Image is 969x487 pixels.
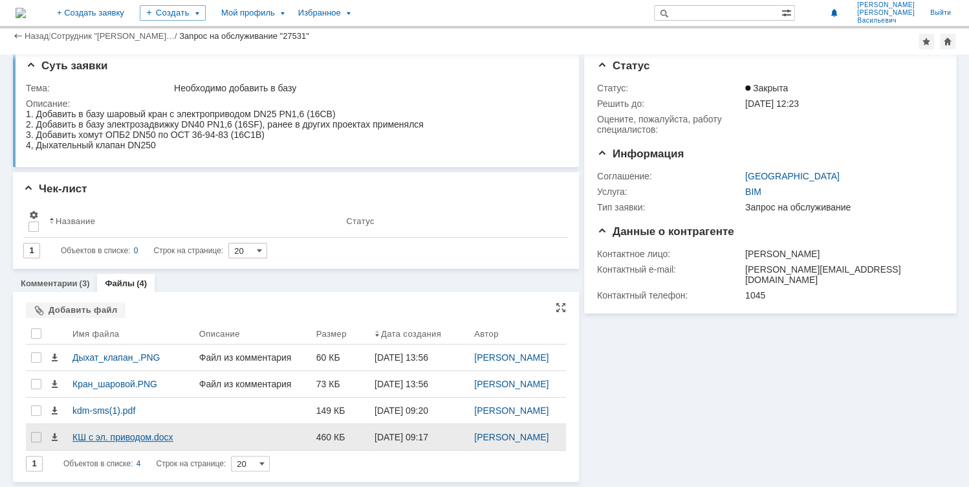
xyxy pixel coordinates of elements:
[136,278,147,288] div: (4)
[316,352,364,363] div: 60 КБ
[23,183,87,195] span: Чек-лист
[25,31,49,41] a: Назад
[26,83,171,93] div: Тема:
[199,379,306,389] div: Файл из комментария
[597,171,743,181] div: Соглашение:
[745,290,937,300] div: 1045
[316,379,364,389] div: 73 КБ
[49,30,50,40] div: |
[105,278,135,288] a: Файлы
[597,98,743,109] div: Решить до:
[26,98,563,109] div: Описание:
[311,323,369,345] th: Размер
[375,379,428,389] div: [DATE] 13:56
[49,379,60,389] span: Скачать файл
[26,60,107,72] span: Суть заявки
[134,243,138,258] div: 0
[857,9,915,17] span: [PERSON_NAME]
[49,405,60,416] span: Скачать файл
[28,210,39,220] span: Настройки
[80,278,90,288] div: (3)
[369,323,469,345] th: Дата создания
[597,264,743,275] div: Контактный e-mail:
[136,456,141,471] div: 4
[781,6,794,18] span: Расширенный поиск
[16,8,26,18] img: logo
[375,352,428,363] div: [DATE] 13:56
[919,34,934,49] div: Добавить в избранное
[72,352,189,363] div: Дыхат_клапан_.PNG
[375,432,428,442] div: [DATE] 09:17
[745,264,937,285] div: [PERSON_NAME][EMAIL_ADDRESS][DOMAIN_NAME]
[474,379,549,389] a: [PERSON_NAME]
[857,1,915,9] span: [PERSON_NAME]
[474,432,549,442] a: [PERSON_NAME]
[341,205,558,238] th: Статус
[597,148,684,160] span: Информация
[940,34,955,49] div: Сделать домашней страницей
[72,329,119,339] div: Имя файла
[597,187,743,197] div: Услуга:
[469,323,566,345] th: Автор
[61,243,223,258] i: Строк на странице:
[597,290,743,300] div: Контактный телефон:
[16,8,26,18] a: Перейти на домашнюю страницу
[140,5,206,21] div: Создать
[21,278,78,288] a: Комментарии
[346,216,374,226] div: Статус
[316,432,364,442] div: 460 КБ
[199,352,306,363] div: Файл из комментария
[72,379,189,389] div: Кран_шаровой.PNG
[745,83,788,93] span: Закрыта
[44,205,341,238] th: Название
[316,405,364,416] div: 149 КБ
[49,432,60,442] span: Скачать файл
[316,329,347,339] div: Размер
[745,249,937,259] div: [PERSON_NAME]
[745,171,840,181] a: [GEOGRAPHIC_DATA]
[474,405,549,416] a: [PERSON_NAME]
[61,246,130,255] span: Объектов в списке:
[474,329,499,339] div: Автор
[745,98,799,109] span: [DATE] 12:23
[381,329,441,339] div: Дата создания
[72,405,189,416] div: kdm-sms(1).pdf
[174,83,560,93] div: Необходимо добавить в базу
[474,352,549,363] a: [PERSON_NAME]
[597,225,734,238] span: Данные о контрагенте
[63,459,133,468] span: Объектов в списке:
[375,405,428,416] div: [DATE] 09:20
[199,329,240,339] div: Описание
[49,352,60,363] span: Скачать файл
[597,249,743,259] div: Контактное лицо:
[597,60,649,72] span: Статус
[63,456,226,471] i: Строк на странице:
[597,202,743,212] div: Тип заявки:
[745,187,761,197] a: BIM
[556,302,566,313] div: На всю страницу
[745,202,937,212] div: Запрос на обслуживание
[857,17,915,25] span: Васильевич
[56,216,95,226] div: Название
[179,31,309,41] div: Запрос на обслуживание "27531"
[597,83,743,93] div: Статус:
[51,31,175,41] a: Сотрудник "[PERSON_NAME]…
[597,114,743,135] div: Oцените, пожалуйста, работу специалистов:
[51,31,180,41] div: /
[67,323,194,345] th: Имя файла
[72,432,189,442] div: КШ с эл. приводом.docx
